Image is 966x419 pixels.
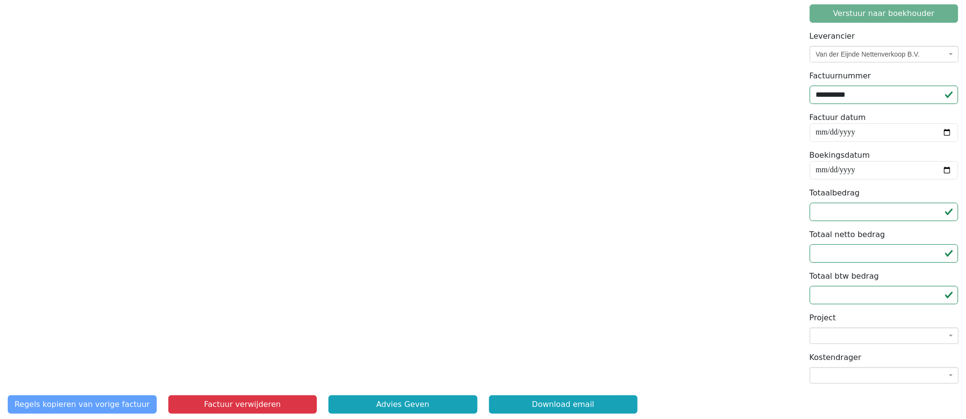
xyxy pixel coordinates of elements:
[810,112,866,123] label: Factuur datum
[810,150,870,161] label: Boekingsdatum
[810,312,836,324] label: Project
[328,395,477,414] a: Advies Geven
[168,395,317,414] button: Factuur verwijderen
[810,46,959,62] span: Van der Eijnde Nettenverkoop B.V.
[810,187,860,199] label: Totaalbedrag
[810,270,879,282] label: Totaal btw bedrag
[810,352,862,363] label: Kostendrager
[810,229,885,240] label: Totaal netto bedrag
[810,70,871,82] label: Factuurnummer
[489,395,638,414] a: Download email
[816,49,947,59] span: Van der Eijnde Nettenverkoop B.V.
[810,30,855,42] label: Leverancier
